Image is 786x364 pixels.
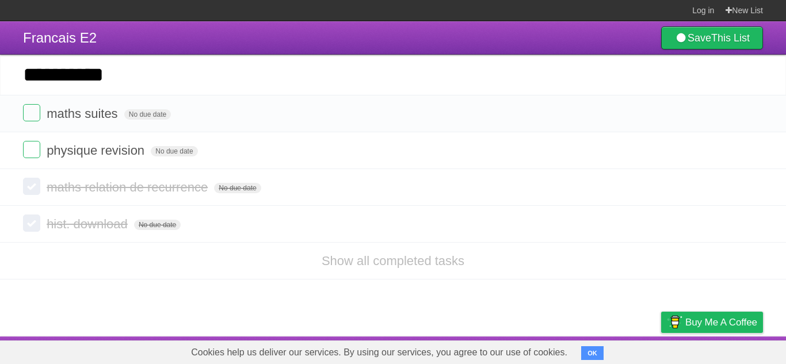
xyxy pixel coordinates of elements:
[685,312,757,332] span: Buy me a coffee
[214,183,261,193] span: No due date
[134,220,181,230] span: No due date
[23,30,97,45] span: Francais E2
[690,339,763,361] a: Suggest a feature
[124,109,171,120] span: No due date
[47,180,211,194] span: maths relation de recurrence
[607,339,632,361] a: Terms
[661,26,763,49] a: SaveThis List
[47,143,147,158] span: physique revision
[180,341,579,364] span: Cookies help us deliver our services. By using our services, you agree to our use of cookies.
[646,339,676,361] a: Privacy
[151,146,197,156] span: No due date
[47,217,131,231] span: hist. download
[47,106,121,121] span: maths suites
[23,178,40,195] label: Done
[508,339,532,361] a: About
[661,312,763,333] a: Buy me a coffee
[322,254,464,268] a: Show all completed tasks
[23,214,40,232] label: Done
[581,346,604,360] button: OK
[23,104,40,121] label: Done
[546,339,593,361] a: Developers
[711,32,750,44] b: This List
[23,141,40,158] label: Done
[667,312,682,332] img: Buy me a coffee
